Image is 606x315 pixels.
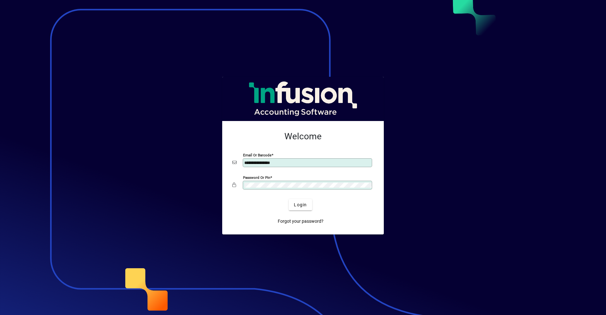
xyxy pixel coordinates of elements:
[278,218,324,225] span: Forgot your password?
[243,175,270,180] mat-label: Password or Pin
[294,202,307,208] span: Login
[243,153,271,157] mat-label: Email or Barcode
[289,199,312,210] button: Login
[232,131,374,142] h2: Welcome
[275,215,326,227] a: Forgot your password?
